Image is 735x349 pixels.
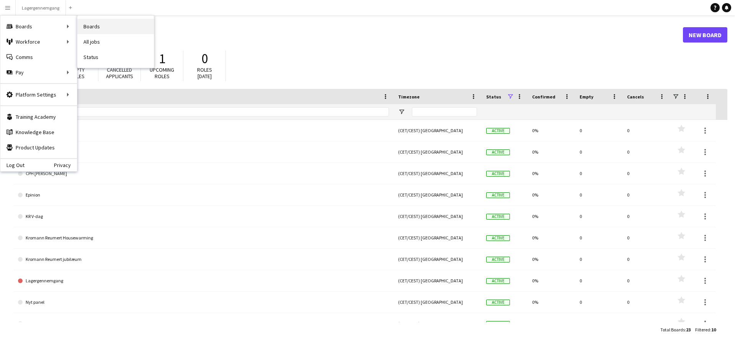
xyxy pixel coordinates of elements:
[18,184,389,206] a: Epinion
[412,107,477,116] input: Timezone Filter Input
[711,327,716,333] span: 10
[486,257,510,262] span: Active
[528,184,575,205] div: 0%
[394,270,482,291] div: (CET/CEST) [GEOGRAPHIC_DATA]
[622,313,670,334] div: 0
[18,249,389,270] a: Kromann Reumert jubilæum
[0,125,77,140] a: Knowledge Base
[394,227,482,248] div: (CET/CEST) [GEOGRAPHIC_DATA]
[18,206,389,227] a: KR V-dag
[486,321,510,327] span: Active
[18,163,389,184] a: CPH [PERSON_NAME]
[394,163,482,184] div: (CET/CEST) [GEOGRAPHIC_DATA]
[394,249,482,270] div: (CET/CEST) [GEOGRAPHIC_DATA]
[528,141,575,162] div: 0%
[575,270,622,291] div: 0
[398,94,420,100] span: Timezone
[0,19,77,34] div: Boards
[486,192,510,198] span: Active
[18,292,389,313] a: Nyt panel
[660,327,685,333] span: Total Boards
[77,34,154,49] a: All jobs
[18,120,389,141] a: BESTSELLER50
[575,206,622,227] div: 0
[528,313,575,334] div: 0%
[622,249,670,270] div: 0
[486,235,510,241] span: Active
[394,120,482,141] div: (CET/CEST) [GEOGRAPHIC_DATA]
[13,29,683,41] h1: Boards
[528,206,575,227] div: 0%
[622,141,670,162] div: 0
[575,163,622,184] div: 0
[486,149,510,155] span: Active
[0,34,77,49] div: Workforce
[106,66,133,80] span: Cancelled applicants
[394,184,482,205] div: (CET/CEST) [GEOGRAPHIC_DATA]
[0,140,77,155] a: Product Updates
[622,163,670,184] div: 0
[580,94,593,100] span: Empty
[622,120,670,141] div: 0
[575,313,622,334] div: 1
[398,108,405,115] button: Open Filter Menu
[16,0,66,15] button: Lagergennemgang
[575,120,622,141] div: 0
[622,270,670,291] div: 0
[528,292,575,313] div: 0%
[77,49,154,65] a: Status
[0,65,77,80] div: Pay
[686,327,691,333] span: 23
[486,300,510,305] span: Active
[528,249,575,270] div: 0%
[394,141,482,162] div: (CET/CEST) [GEOGRAPHIC_DATA]
[0,162,24,168] a: Log Out
[486,94,501,100] span: Status
[575,184,622,205] div: 0
[528,120,575,141] div: 0%
[528,227,575,248] div: 0%
[394,313,482,334] div: (CET/CEST) [GEOGRAPHIC_DATA]
[18,313,389,334] a: Nyt panel
[394,292,482,313] div: (CET/CEST) [GEOGRAPHIC_DATA]
[77,19,154,34] a: Boards
[486,214,510,220] span: Active
[0,49,77,65] a: Comms
[622,184,670,205] div: 0
[575,249,622,270] div: 0
[695,327,710,333] span: Filtered
[575,292,622,313] div: 0
[150,66,174,80] span: Upcoming roles
[622,227,670,248] div: 0
[486,128,510,134] span: Active
[683,27,727,43] a: New Board
[695,322,716,337] div: :
[18,227,389,249] a: Kromann Reumert Housewarming
[32,107,389,116] input: Board name Filter Input
[18,270,389,292] a: Lagergennemgang
[486,278,510,284] span: Active
[159,50,165,67] span: 1
[660,322,691,337] div: :
[18,141,389,163] a: Boozt Sommerfest
[622,292,670,313] div: 0
[201,50,208,67] span: 0
[532,94,555,100] span: Confirmed
[528,163,575,184] div: 0%
[575,141,622,162] div: 0
[54,162,77,168] a: Privacy
[627,94,644,100] span: Cancels
[575,227,622,248] div: 0
[528,270,575,291] div: 0%
[0,109,77,125] a: Training Academy
[0,87,77,102] div: Platform Settings
[622,206,670,227] div: 0
[394,206,482,227] div: (CET/CEST) [GEOGRAPHIC_DATA]
[197,66,212,80] span: Roles [DATE]
[486,171,510,177] span: Active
